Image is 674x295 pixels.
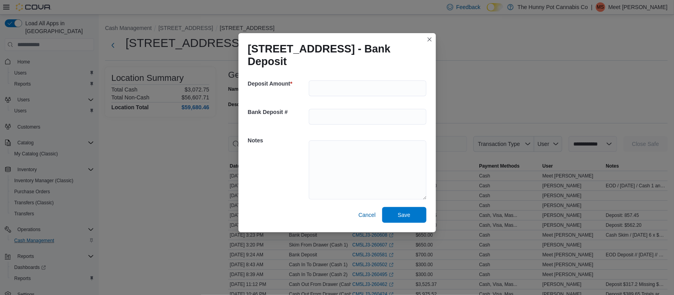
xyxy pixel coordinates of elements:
[398,211,411,219] span: Save
[248,43,420,68] h1: [STREET_ADDRESS] - Bank Deposit
[248,76,307,91] h5: Deposit Amount
[382,207,426,223] button: Save
[248,133,307,148] h5: Notes
[248,104,307,120] h5: Bank Deposit #
[355,207,379,223] button: Cancel
[425,35,434,44] button: Closes this modal window
[359,211,376,219] span: Cancel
